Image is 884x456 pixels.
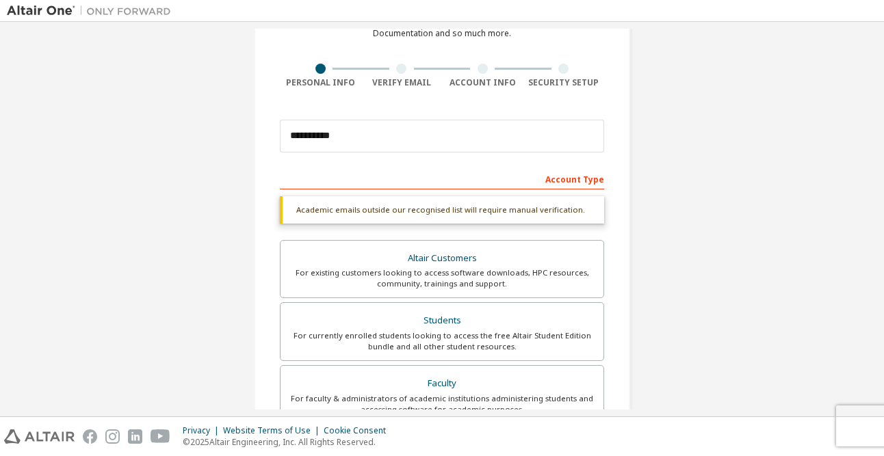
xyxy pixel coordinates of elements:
div: Account Info [442,77,523,88]
div: Privacy [183,425,223,436]
div: Academic emails outside our recognised list will require manual verification. [280,196,604,224]
div: Website Terms of Use [223,425,324,436]
div: Personal Info [280,77,361,88]
img: youtube.svg [151,429,170,444]
div: For existing customers looking to access software downloads, HPC resources, community, trainings ... [289,267,595,289]
div: For currently enrolled students looking to access the free Altair Student Edition bundle and all ... [289,330,595,352]
p: © 2025 Altair Engineering, Inc. All Rights Reserved. [183,436,394,448]
img: instagram.svg [105,429,120,444]
img: altair_logo.svg [4,429,75,444]
div: Students [289,311,595,330]
img: Altair One [7,4,178,18]
img: facebook.svg [83,429,97,444]
div: Cookie Consent [324,425,394,436]
div: For faculty & administrators of academic institutions administering students and accessing softwa... [289,393,595,415]
div: Security Setup [523,77,605,88]
div: Altair Customers [289,249,595,268]
img: linkedin.svg [128,429,142,444]
div: Faculty [289,374,595,393]
div: Account Type [280,167,604,189]
div: Verify Email [361,77,443,88]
